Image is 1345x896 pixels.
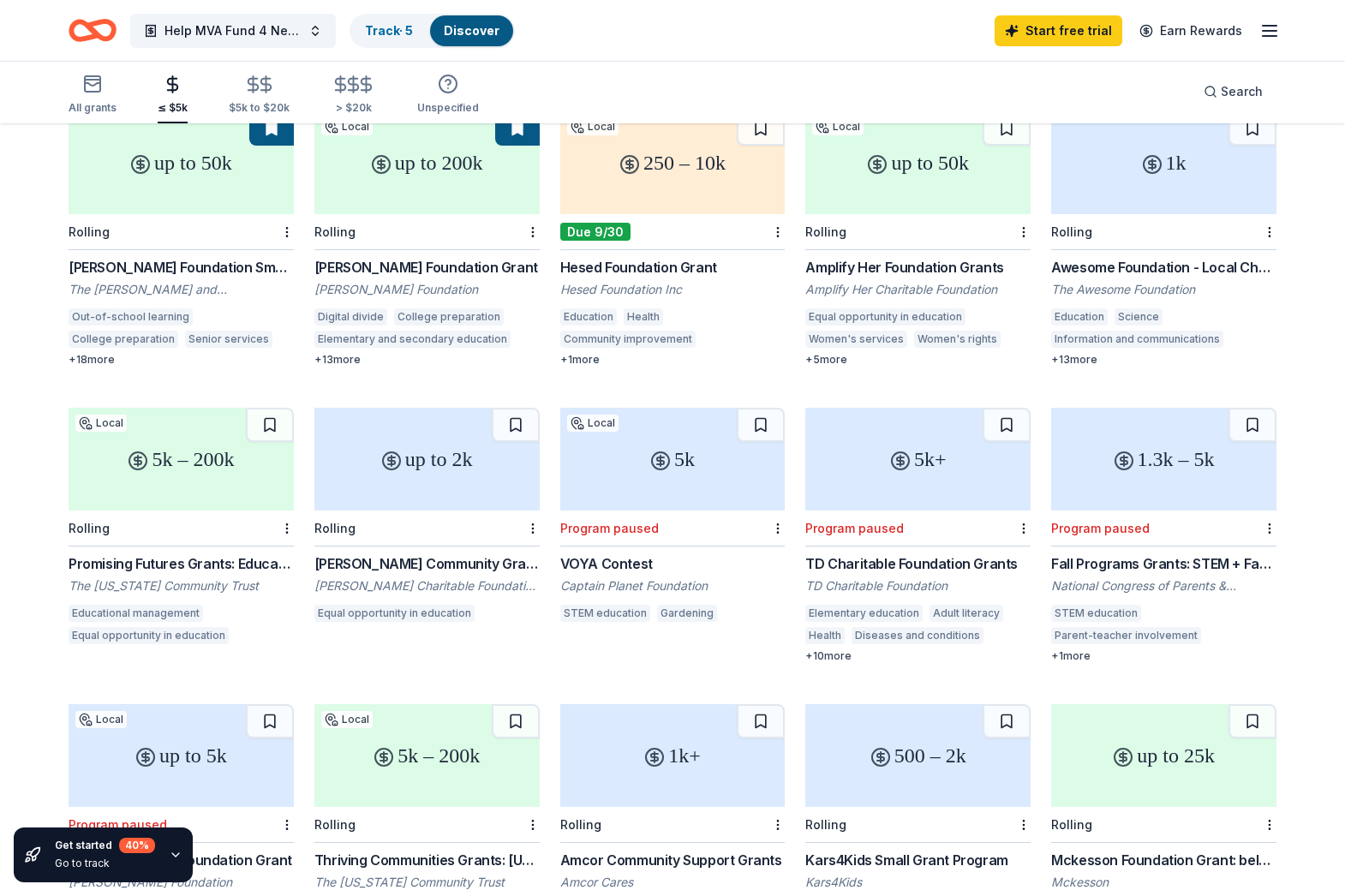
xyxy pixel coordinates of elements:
a: Discover [444,23,499,38]
div: [PERSON_NAME] Foundation Small Grants Program [69,257,294,278]
button: Unspecified [417,67,479,123]
a: up to 200kLocalRolling[PERSON_NAME] Foundation Grant[PERSON_NAME] FoundationDigital divideCollege... [314,111,540,367]
div: 1k+ [560,704,786,807]
div: > $20k [331,101,376,115]
div: Local [812,118,864,135]
div: up to 25k [1051,704,1276,807]
div: Gardening [657,605,717,622]
div: up to 200k [314,111,540,214]
div: Mckesson [1051,874,1276,891]
div: Awesome Foundation - Local Chapter Grants [1051,257,1276,278]
div: up to 5k [69,704,294,807]
div: Local [567,118,619,135]
div: Amcor Community Support Grants [560,850,786,870]
div: Rolling [314,817,356,832]
div: Parent-teacher involvement [1051,627,1201,644]
div: Adult literacy [930,605,1003,622]
button: ≤ $5k [158,68,188,123]
div: Unspecified [417,101,479,115]
div: TD Charitable Foundation Grants [805,553,1031,574]
div: + 1 more [560,353,786,367]
div: Captain Planet Foundation [560,577,786,594]
div: The [US_STATE] Community Trust [314,874,540,891]
div: Due 9/30 [560,223,631,241]
div: VOYA Contest [560,553,786,574]
div: Program paused [1051,521,1150,535]
button: Track· 5Discover [350,14,515,48]
div: College preparation [394,308,504,326]
div: Diseases and conditions [852,627,983,644]
a: Earn Rewards [1129,15,1252,46]
div: 5k – 200k [314,704,540,807]
div: Rolling [1051,224,1092,239]
div: Women's rights [914,331,1001,348]
div: Local [321,118,373,135]
a: up to 2kRolling[PERSON_NAME] Community Grants[PERSON_NAME] Charitable Foundation CorpEqual opport... [314,408,540,627]
div: Hesed Foundation Grant [560,257,786,278]
div: Amplify Her Charitable Foundation [805,281,1031,298]
span: Search [1221,81,1263,102]
div: Equal opportunity in education [69,627,229,644]
div: Rolling [560,817,601,832]
div: + 5 more [805,353,1031,367]
div: Amcor Cares [560,874,786,891]
div: STEM education [1051,605,1141,622]
div: National Congress of Parents & Teachers [1051,577,1276,594]
div: Rolling [314,224,356,239]
div: Education [1051,308,1108,326]
a: 5k+Program pausedTD Charitable Foundation GrantsTD Charitable FoundationElementary educationAdult... [805,408,1031,663]
button: Search [1190,75,1276,109]
span: Help MVA Fund 4 New Laptops [164,21,302,41]
div: Rolling [69,521,110,535]
div: Rolling [69,224,110,239]
div: Local [75,415,127,432]
button: > $20k [331,68,376,123]
div: Health [624,308,663,326]
div: Get started [55,838,155,853]
div: The [US_STATE] Community Trust [69,577,294,594]
a: Home [69,10,117,51]
div: Thriving Communities Grants: [US_STATE][GEOGRAPHIC_DATA] Environment [314,850,540,870]
div: Women's services [805,331,907,348]
div: [PERSON_NAME] Charitable Foundation Corp [314,577,540,594]
div: + 10 more [805,649,1031,663]
div: Mckesson Foundation Grant: below $25,000 [1051,850,1276,870]
div: Promising Futures Grants: Education [69,553,294,574]
div: up to 2k [314,408,540,511]
a: 5kLocalProgram pausedVOYA ContestCaptain Planet FoundationSTEM educationGardening [560,408,786,627]
div: College preparation [69,331,178,348]
div: [PERSON_NAME] Foundation Grant [314,257,540,278]
div: The [PERSON_NAME] and [PERSON_NAME] Foundation [69,281,294,298]
div: Health [805,627,845,644]
div: Program paused [805,521,904,535]
div: Elementary education [805,605,923,622]
button: All grants [69,67,117,123]
div: Go to track [55,857,155,870]
div: 5k – 200k [69,408,294,511]
div: Community improvement [560,331,696,348]
div: Local [75,711,127,728]
a: 1kRollingAwesome Foundation - Local Chapter GrantsThe Awesome FoundationEducationScienceInformati... [1051,111,1276,367]
div: [PERSON_NAME] Foundation [314,281,540,298]
div: 1.3k – 5k [1051,408,1276,511]
div: STEM education [560,605,650,622]
div: 5k+ [805,408,1031,511]
div: 5k [560,408,786,511]
div: Rolling [1051,817,1092,832]
div: + 13 more [314,353,540,367]
button: Help MVA Fund 4 New Laptops [130,14,336,48]
div: Local [321,711,373,728]
div: 1k [1051,111,1276,214]
div: TD Charitable Foundation [805,577,1031,594]
div: Out-of-school learning [69,308,193,326]
div: [PERSON_NAME] Community Grants [314,553,540,574]
div: 500 – 2k [805,704,1031,807]
div: ≤ $5k [158,101,188,115]
div: Equal opportunity in education [805,308,965,326]
div: Elementary and secondary education [314,331,511,348]
button: $5k to $20k [229,68,290,123]
div: Senior services [185,331,272,348]
div: Information and communications [1051,331,1223,348]
div: Amplify Her Foundation Grants [805,257,1031,278]
a: Start free trial [995,15,1122,46]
